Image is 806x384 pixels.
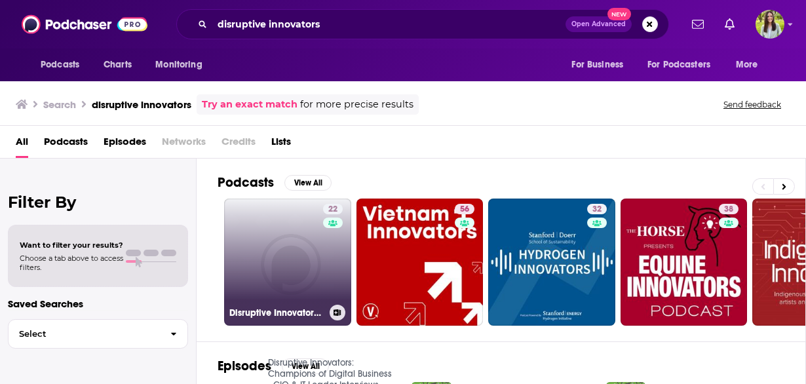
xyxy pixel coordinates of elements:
span: Podcasts [41,56,79,74]
a: 32 [488,199,615,326]
a: 38 [719,204,739,214]
span: 22 [328,203,337,216]
span: Choose a tab above to access filters. [20,254,123,272]
span: Monitoring [155,56,202,74]
button: Send feedback [720,99,785,110]
a: Show notifications dropdown [687,13,709,35]
p: Saved Searches [8,298,188,310]
span: Want to filter your results? [20,240,123,250]
button: Select [8,319,188,349]
span: Select [9,330,160,338]
span: Logged in as meaghanyoungblood [756,10,784,39]
button: open menu [727,52,775,77]
button: open menu [562,52,640,77]
span: Networks [162,131,206,158]
a: PodcastsView All [218,174,332,191]
a: 22Disruptive Innovators: Champions of Digital Business - CIO & IT Leader Interviews, Digital Tran... [224,199,351,326]
span: For Podcasters [647,56,710,74]
img: User Profile [756,10,784,39]
span: 38 [724,203,733,216]
span: for more precise results [300,97,413,112]
a: EpisodesView All [218,358,329,374]
span: Credits [221,131,256,158]
button: open menu [31,52,96,77]
span: For Business [571,56,623,74]
button: View All [284,175,332,191]
a: All [16,131,28,158]
a: 22 [323,204,343,214]
span: New [607,8,631,20]
a: Episodes [104,131,146,158]
a: 56 [455,204,474,214]
button: open menu [146,52,219,77]
a: 56 [356,199,484,326]
h2: Podcasts [218,174,274,191]
a: Try an exact match [202,97,297,112]
span: More [736,56,758,74]
input: Search podcasts, credits, & more... [212,14,566,35]
h2: Filter By [8,193,188,212]
div: Search podcasts, credits, & more... [176,9,669,39]
h3: Disruptive Innovators: Champions of Digital Business - CIO & IT Leader Interviews, Digital Transf... [229,307,324,318]
button: Show profile menu [756,10,784,39]
span: 56 [460,203,469,216]
span: 32 [592,203,602,216]
h3: disruptive innovators [92,98,191,111]
button: open menu [639,52,729,77]
h3: Search [43,98,76,111]
a: Lists [271,131,291,158]
a: Podcasts [44,131,88,158]
h2: Episodes [218,358,271,374]
a: Show notifications dropdown [720,13,740,35]
a: 38 [621,199,748,326]
button: Open AdvancedNew [566,16,632,32]
img: Podchaser - Follow, Share and Rate Podcasts [22,12,147,37]
span: Charts [104,56,132,74]
a: 32 [587,204,607,214]
span: Open Advanced [571,21,626,28]
a: Charts [95,52,140,77]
